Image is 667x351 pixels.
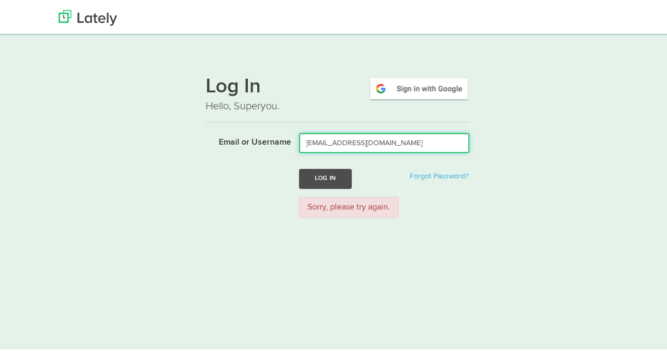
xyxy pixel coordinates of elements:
input: Email or Username [299,131,469,151]
p: Hello, Superyou. [206,97,469,112]
img: Lately [59,8,117,24]
img: google-signin.png [369,74,469,99]
label: Email or Username [198,131,291,147]
h1: Log In [206,74,469,97]
a: Forgot Password? [410,170,468,178]
div: Sorry, please try again. [299,195,399,216]
button: Log In [299,167,352,186]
